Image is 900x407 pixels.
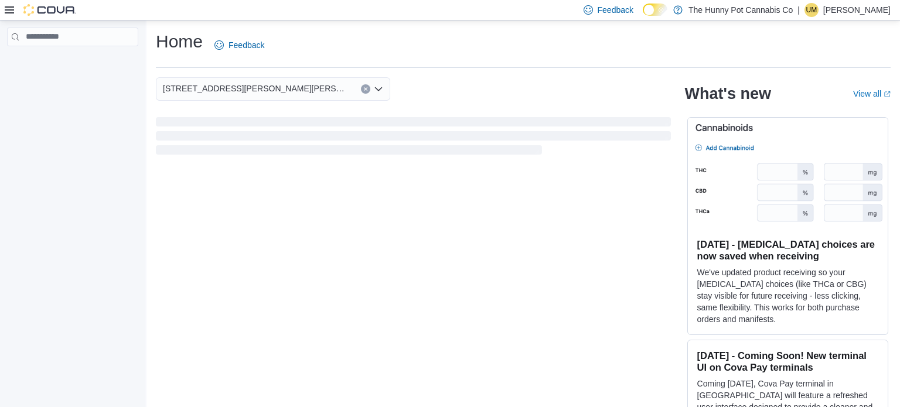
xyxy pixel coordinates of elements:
img: Cova [23,4,76,16]
svg: External link [884,91,891,98]
span: UM [806,3,817,17]
span: Feedback [598,4,633,16]
h2: What's new [685,84,771,103]
a: Feedback [210,33,269,57]
p: We've updated product receiving so your [MEDICAL_DATA] choices (like THCa or CBG) stay visible fo... [697,266,878,325]
a: View allExternal link [853,89,891,98]
p: | [797,3,800,17]
span: Feedback [229,39,264,51]
button: Clear input [361,84,370,94]
p: [PERSON_NAME] [823,3,891,17]
h1: Home [156,30,203,53]
button: Open list of options [374,84,383,94]
nav: Complex example [7,49,138,77]
h3: [DATE] - [MEDICAL_DATA] choices are now saved when receiving [697,238,878,262]
h3: [DATE] - Coming Soon! New terminal UI on Cova Pay terminals [697,350,878,373]
p: The Hunny Pot Cannabis Co [688,3,793,17]
div: Uldarico Maramo [804,3,819,17]
span: Loading [156,119,671,157]
span: [STREET_ADDRESS][PERSON_NAME][PERSON_NAME] [163,81,349,95]
input: Dark Mode [643,4,667,16]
